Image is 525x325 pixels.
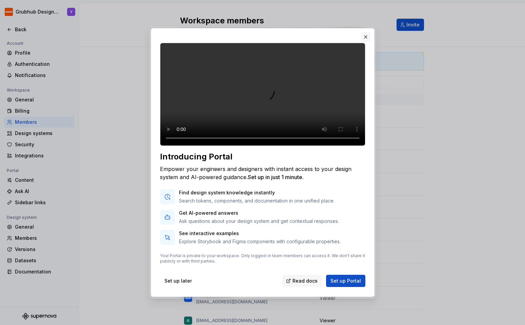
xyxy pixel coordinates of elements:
p: Find design system knowledge instantly [179,189,335,196]
p: Get AI-powered answers [179,210,339,216]
p: Ask questions about your design system and get contextual responses. [179,218,339,225]
span: Read docs [292,278,318,284]
p: Your Portal is private to your workspace. Only logged-in team members can access it. We don't sha... [160,253,365,264]
p: See interactive examples [179,230,341,237]
div: Introducing Portal [160,151,365,162]
button: Set up later [160,275,196,287]
span: Set up in just 1 minute. [248,174,304,180]
button: Set up Portal [326,275,365,287]
p: Explore Storybook and Figma components with configurable properties. [179,238,341,245]
span: Set up later [164,278,192,284]
p: Search tokens, components, and documentation in one unified place. [179,197,335,204]
span: Set up Portal [330,278,361,284]
div: Empower your engineers and designers with instant access to your design system and AI-powered gui... [160,165,365,181]
a: Read docs [283,275,322,287]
